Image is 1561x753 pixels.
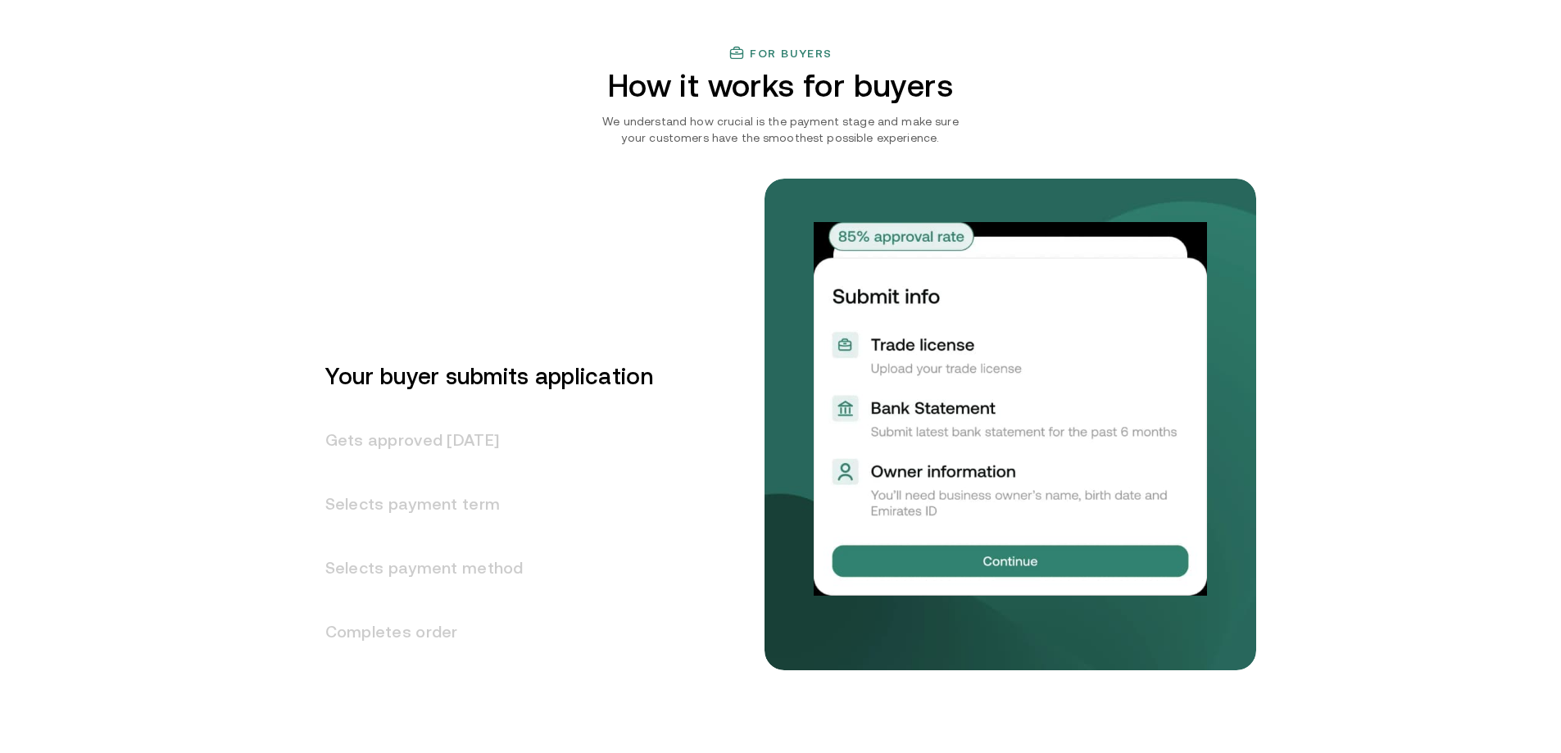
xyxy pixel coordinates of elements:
[728,45,745,61] img: finance
[595,113,967,146] p: We understand how crucial is the payment stage and make sure your customers have the smoothest po...
[306,472,653,536] h3: Selects payment term
[306,408,653,472] h3: Gets approved [DATE]
[750,47,833,60] h3: For buyers
[542,68,1019,103] h2: How it works for buyers
[306,536,653,600] h3: Selects payment method
[306,600,653,664] h3: Completes order
[814,222,1207,596] img: Your buyer submits application
[306,344,653,408] h3: Your buyer submits application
